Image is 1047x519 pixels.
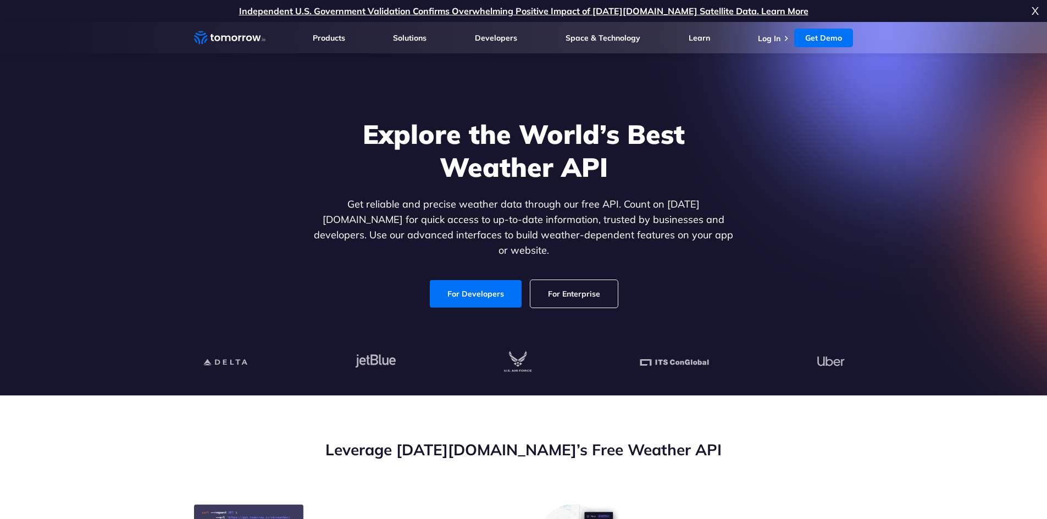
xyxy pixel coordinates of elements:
a: Space & Technology [566,33,640,43]
a: Developers [475,33,517,43]
h2: Leverage [DATE][DOMAIN_NAME]’s Free Weather API [194,439,854,460]
a: Get Demo [794,29,853,47]
a: Learn [689,33,710,43]
a: Home link [194,30,265,46]
a: Products [313,33,345,43]
a: For Developers [430,280,522,308]
a: Solutions [393,33,426,43]
h1: Explore the World’s Best Weather API [312,118,736,183]
a: Independent U.S. Government Validation Confirms Overwhelming Positive Impact of [DATE][DOMAIN_NAM... [239,5,808,16]
p: Get reliable and precise weather data through our free API. Count on [DATE][DOMAIN_NAME] for quic... [312,197,736,258]
a: For Enterprise [530,280,618,308]
a: Log In [758,34,780,43]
